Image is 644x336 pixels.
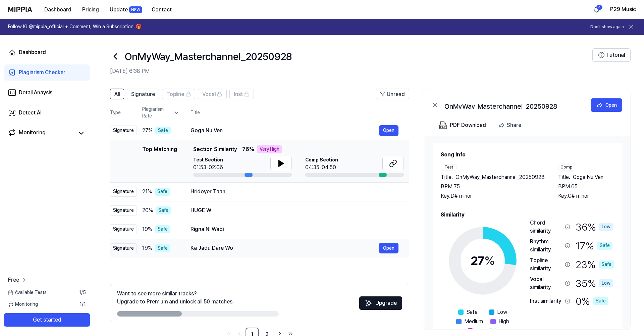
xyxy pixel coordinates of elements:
[110,67,592,75] h2: [DATE] 6:38 PM
[39,3,77,16] button: Dashboard
[596,5,603,10] div: 4
[127,89,159,99] button: Signature
[592,48,631,62] button: Tutorial
[142,188,152,196] span: 21 %
[439,121,447,129] img: PDF Download
[8,289,47,296] span: Available Tests
[576,219,613,235] div: 36 %
[507,121,521,130] div: Share
[530,275,562,291] div: Vocal similarity
[8,7,32,12] img: logo
[599,260,614,269] div: Safe
[202,90,216,98] span: Vocal
[593,5,601,13] img: 알림
[558,183,614,191] div: BPM. 65
[591,4,602,15] button: 알림4
[110,205,137,215] div: Signature
[359,302,402,308] a: SparklesUpgrade
[471,252,495,270] div: 27
[234,90,243,98] span: Inst
[605,101,617,109] div: Open
[142,206,153,214] span: 20 %
[379,125,398,136] button: Open
[242,145,254,153] span: 76 %
[142,106,180,119] div: Plagiarism Rate
[530,238,562,254] div: Rhythm similarity
[4,313,90,327] button: Get started
[146,3,177,16] button: Contact
[155,188,170,196] div: Safe
[558,164,575,171] div: Comp
[191,206,398,214] div: HUGE W
[590,24,624,30] button: Don't show again
[110,243,137,253] div: Signature
[19,129,46,138] div: Monitoring
[110,187,137,197] div: Signature
[441,183,545,191] div: BPM. 75
[484,253,495,268] span: %
[4,44,90,60] a: Dashboard
[530,219,562,235] div: Chord similarity
[593,297,608,305] div: Safe
[142,244,152,252] span: 19 %
[129,6,142,13] div: NEW
[229,89,254,99] button: Inst
[558,173,570,181] span: Title .
[142,145,177,177] div: Top Matching
[191,188,398,196] div: Hridoyer Taan
[104,3,146,16] button: UpdateNEW
[466,308,478,316] span: Safe
[191,105,409,121] th: Title
[156,206,171,214] div: Safe
[576,256,614,273] div: 23 %
[4,64,90,81] a: Plagiarism Checker
[425,136,630,329] a: Song InfoTestTitle.OnMyWay_Masterchannel_20250928BPM.75Key.D# minorCompTitle.Goga Nu VenBPM.65Key...
[162,89,195,99] button: Topline
[576,238,612,254] div: 17 %
[77,3,104,16] button: Pricing
[450,121,486,130] div: PDF Download
[530,297,562,305] div: Inst similarity
[198,89,227,99] button: Vocal
[193,145,237,153] span: Section Similarity
[191,244,379,252] div: Ka Jadu Dare Wo
[441,151,614,159] h2: Song Info
[591,98,622,112] button: Open
[387,90,405,98] span: Unread
[19,68,65,77] div: Plagiarism Checker
[610,5,636,13] button: P29 Music
[444,101,579,109] div: OnMyWay_Masterchannel_20250928
[191,127,379,135] div: Goga Nu Ven
[125,49,292,63] h1: OnMyWay_Masterchannel_20250928
[4,105,90,121] a: Detect AI
[191,225,398,233] div: Rigna Ni Wadi
[305,157,338,163] span: Comp Section
[79,289,86,296] span: 1 / 5
[166,90,184,98] span: Topline
[441,211,614,219] h2: Similarity
[599,223,613,231] div: Low
[142,225,152,233] span: 19 %
[441,164,457,171] div: Test
[104,0,146,19] a: UpdateNEW
[131,90,155,98] span: Signature
[8,23,142,30] h1: Follow IG @mippia_official + Comment, Win a Subscription! 🎁
[530,256,562,273] div: Topline similarity
[497,308,507,316] span: Low
[464,318,483,326] span: Medium
[110,126,137,136] div: Signature
[558,192,614,200] div: Key. G# minor
[441,192,545,200] div: Key. D# minor
[438,118,487,132] button: PDF Download
[8,276,19,284] span: Free
[599,279,613,287] div: Low
[476,327,498,335] span: Very High
[8,276,27,284] a: Free
[19,89,52,97] div: Detail Anaysis
[193,157,223,163] span: Test Section
[110,105,137,121] th: Type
